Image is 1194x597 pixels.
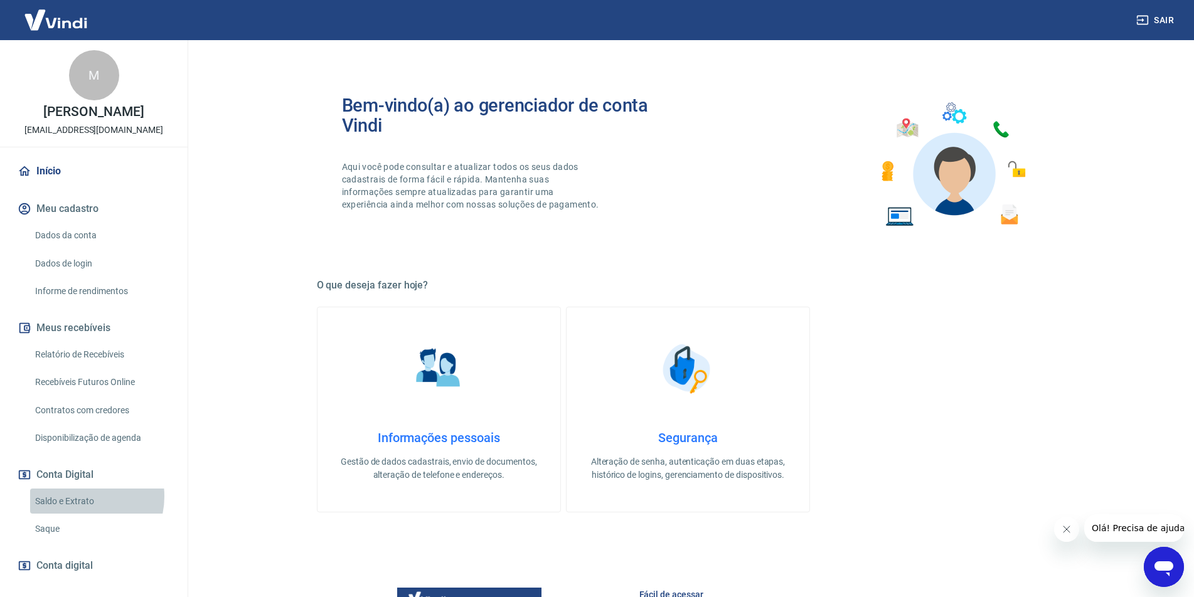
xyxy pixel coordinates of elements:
[870,95,1035,234] img: Imagem de um avatar masculino com diversos icones exemplificando as funcionalidades do gerenciado...
[69,50,119,100] div: M
[15,552,173,579] a: Conta digital
[1134,9,1179,32] button: Sair
[342,161,602,211] p: Aqui você pode consultar e atualizar todos os seus dados cadastrais de forma fácil e rápida. Mant...
[30,425,173,451] a: Disponibilização de agenda
[15,195,173,223] button: Meu cadastro
[30,516,173,542] a: Saque
[566,307,810,512] a: SegurançaSegurançaAlteração de senha, autenticação em duas etapas, histórico de logins, gerenciam...
[43,105,144,119] p: [PERSON_NAME]
[24,124,163,137] p: [EMAIL_ADDRESS][DOMAIN_NAME]
[15,461,173,489] button: Conta Digital
[30,223,173,248] a: Dados da conta
[30,342,173,367] a: Relatório de Recebíveis
[15,1,97,39] img: Vindi
[30,278,173,304] a: Informe de rendimentos
[338,430,540,445] h4: Informações pessoais
[587,455,789,482] p: Alteração de senha, autenticação em duas etapas, histórico de logins, gerenciamento de dispositivos.
[30,489,173,514] a: Saldo e Extrato
[8,9,105,19] span: Olá! Precisa de ajuda?
[30,251,173,277] a: Dados de login
[317,279,1060,292] h5: O que deseja fazer hoje?
[342,95,688,135] h2: Bem-vindo(a) ao gerenciador de conta Vindi
[1084,514,1184,542] iframe: Mensagem da empresa
[15,157,173,185] a: Início
[30,369,173,395] a: Recebíveis Futuros Online
[338,455,540,482] p: Gestão de dados cadastrais, envio de documentos, alteração de telefone e endereços.
[1054,517,1079,542] iframe: Fechar mensagem
[317,307,561,512] a: Informações pessoaisInformações pessoaisGestão de dados cadastrais, envio de documentos, alteraçã...
[656,337,719,400] img: Segurança
[587,430,789,445] h4: Segurança
[15,314,173,342] button: Meus recebíveis
[1144,547,1184,587] iframe: Botão para abrir a janela de mensagens
[36,557,93,574] span: Conta digital
[30,398,173,423] a: Contratos com credores
[407,337,470,400] img: Informações pessoais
